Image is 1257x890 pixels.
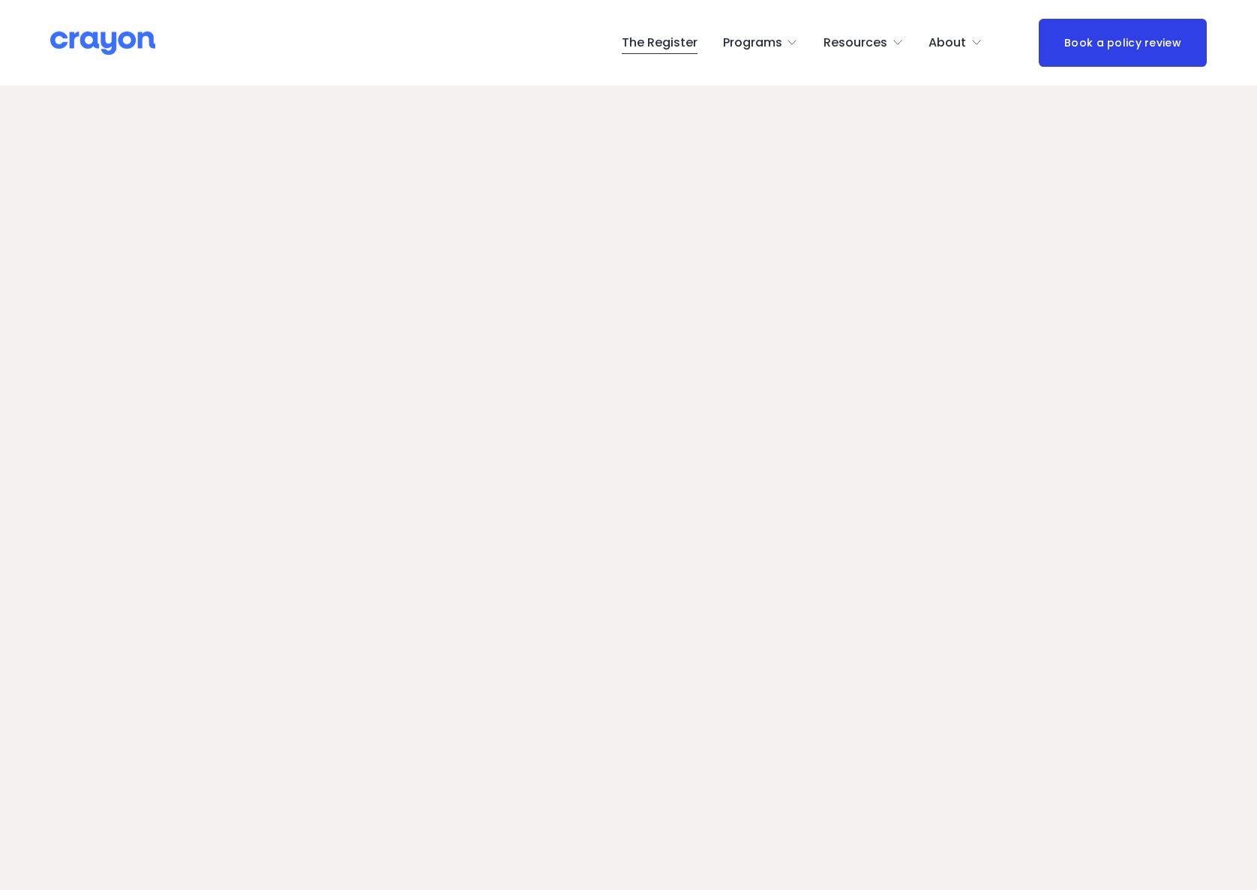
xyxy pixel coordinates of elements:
a: folder dropdown [723,31,799,55]
a: folder dropdown [823,31,904,55]
span: Resources [823,32,887,54]
span: Programs [723,32,782,54]
span: About [928,32,966,54]
a: Book a policy review [1039,19,1207,67]
img: Crayon [50,30,155,56]
a: The Register [622,31,697,55]
a: folder dropdown [928,31,982,55]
